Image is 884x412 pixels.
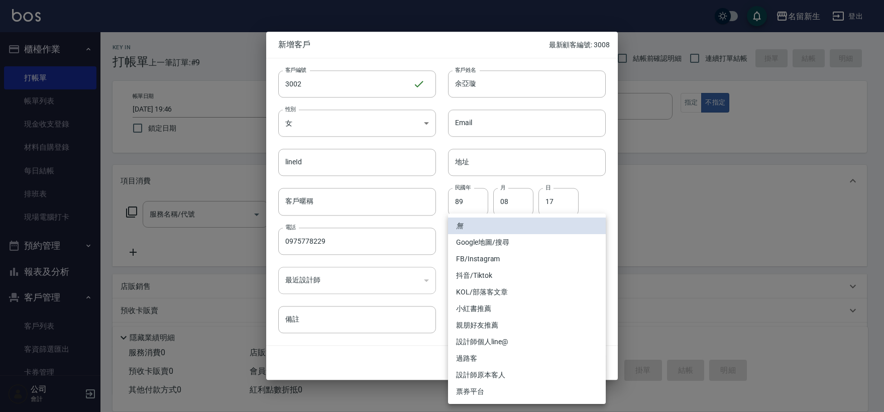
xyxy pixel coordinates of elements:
[448,267,606,284] li: 抖音/Tiktok
[448,300,606,317] li: 小紅書推薦
[448,234,606,251] li: Google地圖/搜尋
[448,367,606,383] li: 設計師原本客人
[448,383,606,400] li: 票券平台
[448,284,606,300] li: KOL/部落客文章
[448,317,606,334] li: 親朋好友推薦
[448,350,606,367] li: 過路客
[456,221,463,231] em: 無
[448,334,606,350] li: 設計師個人line@
[448,251,606,267] li: FB/Instagram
